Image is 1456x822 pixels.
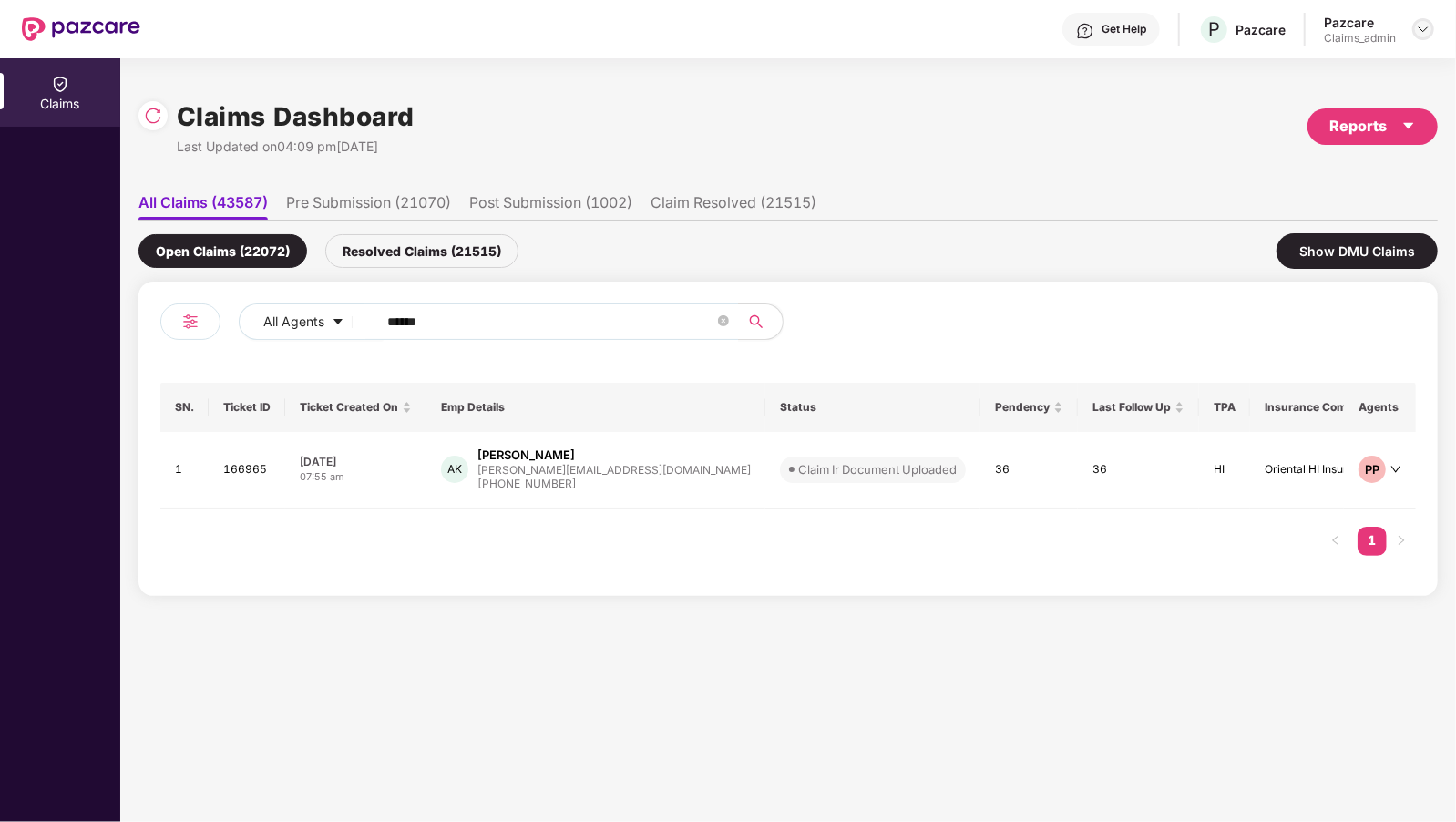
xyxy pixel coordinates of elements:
div: Get Help [1102,22,1146,36]
img: svg+xml;base64,PHN2ZyBpZD0iUmVsb2FkLTMyeDMyIiB4bWxucz0iaHR0cDovL3d3dy53My5vcmcvMjAwMC9zdmciIHdpZH... [144,107,162,125]
span: Ticket Created On [300,400,398,415]
div: [DATE] [300,454,412,469]
li: 1 [1358,527,1387,556]
div: AK [441,456,468,483]
div: [PERSON_NAME] [477,447,575,464]
span: caret-down [332,315,344,330]
span: Last Follow Up [1092,400,1171,415]
button: left [1321,527,1350,556]
th: Ticket Created On [285,383,426,432]
th: Pendency [980,383,1078,432]
img: New Pazcare Logo [22,17,140,41]
div: Last Updated on 04:09 pm[DATE] [177,137,415,157]
img: svg+xml;base64,PHN2ZyBpZD0iQ2xhaW0iIHhtbG5zPSJodHRwOi8vd3d3LnczLm9yZy8yMDAwL3N2ZyIgd2lkdGg9IjIwIi... [51,75,69,93]
span: Pendency [995,400,1050,415]
div: [PHONE_NUMBER] [477,476,751,493]
th: TPA [1199,383,1250,432]
span: right [1396,535,1407,546]
div: Claims_admin [1324,31,1396,46]
img: svg+xml;base64,PHN2ZyBpZD0iSGVscC0zMngzMiIgeG1sbnM9Imh0dHA6Ly93d3cudzMub3JnLzIwMDAvc3ZnIiB3aWR0aD... [1076,22,1094,40]
td: 166965 [209,432,285,509]
div: Pazcare [1324,14,1396,31]
span: close-circle [718,315,729,326]
li: Post Submission (1002) [469,193,632,220]
td: HI [1199,432,1250,509]
td: 36 [1078,432,1199,509]
span: P [1208,18,1220,40]
li: All Claims (43587) [138,193,268,220]
button: right [1387,527,1416,556]
th: SN. [160,383,209,432]
th: Ticket ID [209,383,285,432]
div: PP [1359,456,1386,483]
button: search [738,303,784,340]
img: svg+xml;base64,PHN2ZyBpZD0iRHJvcGRvd24tMzJ4MzIiIHhtbG5zPSJodHRwOi8vd3d3LnczLm9yZy8yMDAwL3N2ZyIgd2... [1416,22,1430,36]
span: All Agents [263,312,324,332]
div: Show DMU Claims [1277,233,1438,269]
li: Claim Resolved (21515) [651,193,816,220]
div: [PERSON_NAME][EMAIL_ADDRESS][DOMAIN_NAME] [477,464,751,476]
img: svg+xml;base64,PHN2ZyB4bWxucz0iaHR0cDovL3d3dy53My5vcmcvMjAwMC9zdmciIHdpZHRoPSIyNCIgaGVpZ2h0PSIyNC... [179,311,201,333]
div: Reports [1329,115,1416,138]
th: Insurance Company [1250,383,1389,432]
div: Open Claims (22072) [138,234,307,268]
th: Last Follow Up [1078,383,1199,432]
button: All Agentscaret-down [239,303,384,340]
span: close-circle [718,313,729,331]
a: 1 [1358,527,1387,554]
th: Emp Details [426,383,765,432]
th: Status [765,383,980,432]
span: search [738,314,774,329]
li: Previous Page [1321,527,1350,556]
li: Pre Submission (21070) [286,193,451,220]
span: caret-down [1401,118,1416,133]
h1: Claims Dashboard [177,97,415,137]
div: Claim Ir Document Uploaded [798,460,957,478]
span: left [1330,535,1341,546]
div: 07:55 am [300,469,412,485]
td: 1 [160,432,209,509]
span: down [1390,464,1401,475]
td: Oriental HI Insurance [1250,432,1389,509]
th: Agents [1344,383,1416,432]
li: Next Page [1387,527,1416,556]
td: 36 [980,432,1078,509]
div: Pazcare [1236,21,1286,38]
div: Resolved Claims (21515) [325,234,518,268]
